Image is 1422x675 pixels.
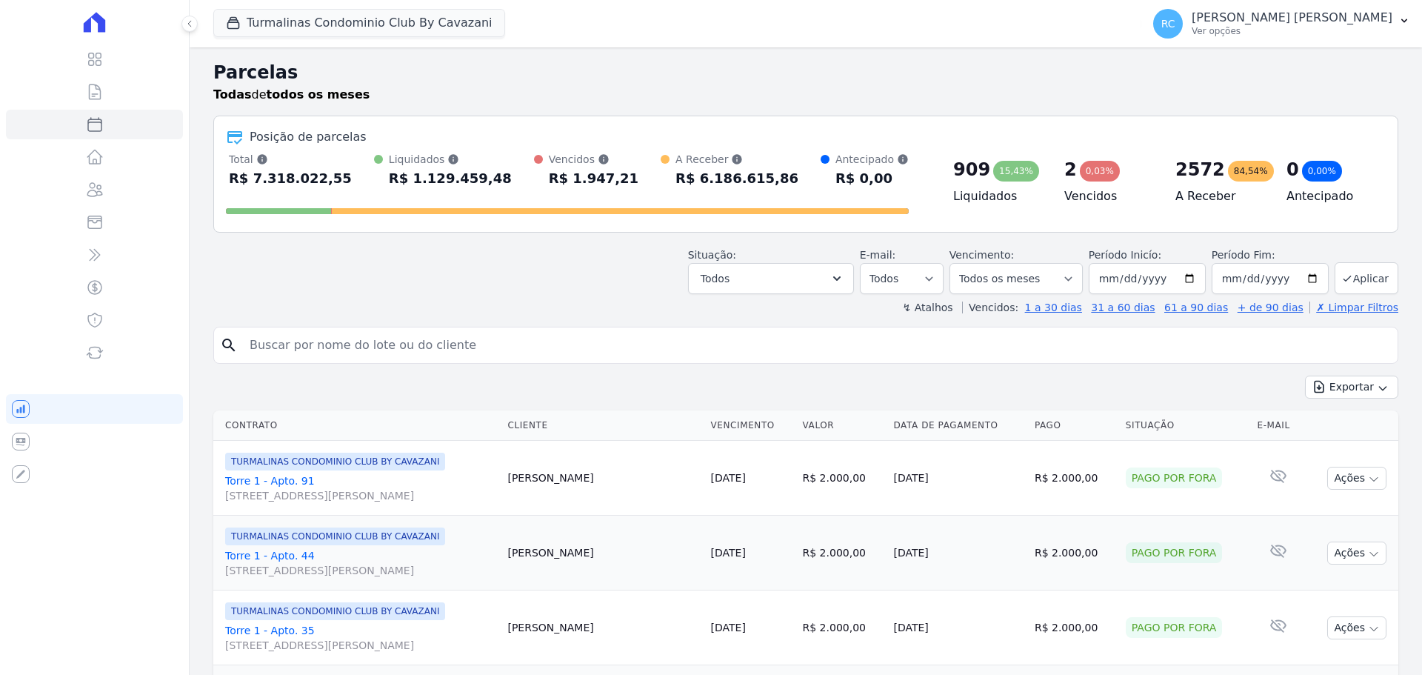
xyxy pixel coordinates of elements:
[1025,302,1082,313] a: 1 a 30 dias
[1192,10,1392,25] p: [PERSON_NAME] [PERSON_NAME]
[1064,158,1077,182] div: 2
[213,410,501,441] th: Contrato
[949,249,1014,261] label: Vencimento:
[549,152,638,167] div: Vencidos
[1141,3,1422,44] button: RC [PERSON_NAME] [PERSON_NAME] Ver opções
[1251,410,1305,441] th: E-mail
[267,87,370,102] strong: todos os meses
[711,547,746,559] a: [DATE]
[1327,616,1386,639] button: Ações
[225,563,495,578] span: [STREET_ADDRESS][PERSON_NAME]
[1126,617,1223,638] div: Pago por fora
[1192,25,1392,37] p: Ver opções
[501,591,704,665] td: [PERSON_NAME]
[225,473,495,503] a: Torre 1 - Apto. 91[STREET_ADDRESS][PERSON_NAME]
[213,86,370,104] p: de
[1126,468,1223,488] div: Pago por fora
[229,167,352,190] div: R$ 7.318.022,55
[887,410,1028,441] th: Data de Pagamento
[953,158,990,182] div: 909
[1175,158,1225,182] div: 2572
[549,167,638,190] div: R$ 1.947,21
[1029,591,1120,665] td: R$ 2.000,00
[1327,542,1386,565] button: Ações
[860,249,896,261] label: E-mail:
[1064,187,1152,205] h4: Vencidos
[389,167,512,190] div: R$ 1.129.459,48
[241,330,1392,360] input: Buscar por nome do lote ou do cliente
[1309,302,1398,313] a: ✗ Limpar Filtros
[1327,467,1386,490] button: Ações
[1175,187,1263,205] h4: A Receber
[701,270,730,287] span: Todos
[1286,187,1374,205] h4: Antecipado
[1335,262,1398,294] button: Aplicar
[501,410,704,441] th: Cliente
[711,622,746,634] a: [DATE]
[225,453,445,470] span: TURMALINAS CONDOMINIO CLUB BY CAVAZANI
[835,167,909,190] div: R$ 0,00
[1089,249,1161,261] label: Período Inicío:
[1161,19,1175,29] span: RC
[688,249,736,261] label: Situação:
[1029,516,1120,591] td: R$ 2.000,00
[993,161,1039,182] div: 15,43%
[1228,161,1274,182] div: 84,54%
[225,602,445,620] span: TURMALINAS CONDOMINIO CLUB BY CAVAZANI
[1091,302,1155,313] a: 31 a 60 dias
[1029,410,1120,441] th: Pago
[902,302,952,313] label: ↯ Atalhos
[389,152,512,167] div: Liquidados
[953,187,1041,205] h4: Liquidados
[1305,376,1398,399] button: Exportar
[1286,158,1299,182] div: 0
[887,516,1028,591] td: [DATE]
[1164,302,1228,313] a: 61 a 90 dias
[688,263,854,294] button: Todos
[225,548,495,578] a: Torre 1 - Apto. 44[STREET_ADDRESS][PERSON_NAME]
[797,516,888,591] td: R$ 2.000,00
[797,591,888,665] td: R$ 2.000,00
[250,128,367,146] div: Posição de parcelas
[1120,410,1252,441] th: Situação
[887,441,1028,516] td: [DATE]
[225,528,445,545] span: TURMALINAS CONDOMINIO CLUB BY CAVAZANI
[835,152,909,167] div: Antecipado
[962,302,1018,313] label: Vencidos:
[1302,161,1342,182] div: 0,00%
[220,336,238,354] i: search
[1238,302,1303,313] a: + de 90 dias
[225,623,495,653] a: Torre 1 - Apto. 35[STREET_ADDRESS][PERSON_NAME]
[213,87,252,102] strong: Todas
[1029,441,1120,516] td: R$ 2.000,00
[1212,247,1329,263] label: Período Fim:
[1126,542,1223,563] div: Pago por fora
[213,59,1398,86] h2: Parcelas
[501,516,704,591] td: [PERSON_NAME]
[501,441,704,516] td: [PERSON_NAME]
[225,638,495,653] span: [STREET_ADDRESS][PERSON_NAME]
[675,167,798,190] div: R$ 6.186.615,86
[887,591,1028,665] td: [DATE]
[229,152,352,167] div: Total
[213,9,505,37] button: Turmalinas Condominio Club By Cavazani
[675,152,798,167] div: A Receber
[1080,161,1120,182] div: 0,03%
[225,488,495,503] span: [STREET_ADDRESS][PERSON_NAME]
